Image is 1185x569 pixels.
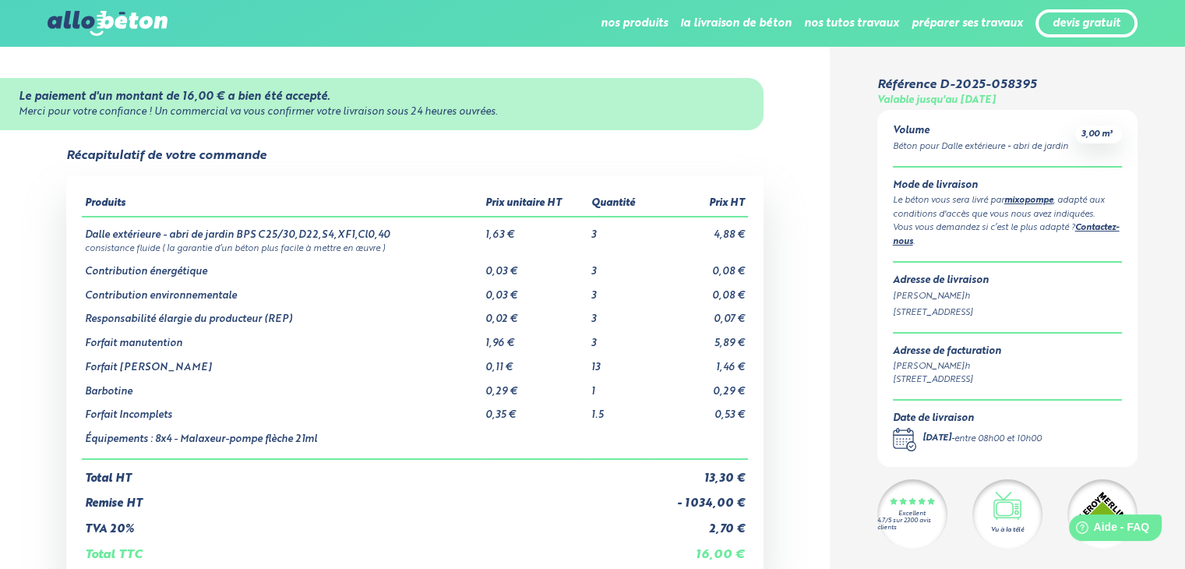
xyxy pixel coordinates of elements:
[82,485,652,511] td: Remise HT
[482,374,588,398] td: 0,29 €
[877,518,947,532] div: 4.7/5 sur 2300 avis clients
[652,254,747,278] td: 0,08 €
[652,374,747,398] td: 0,29 €
[1081,129,1113,140] span: 3,00 m³
[652,398,747,422] td: 0,53 €
[48,11,168,36] img: allobéton
[19,107,745,118] div: Merci pour votre confiance ! Un commercial va vous confirmer votre livraison sous 24 heures ouvrées.
[82,192,481,217] th: Produits
[482,192,588,217] th: Prix unitaire HT
[82,398,481,422] td: Forfait Incomplets
[82,241,747,254] td: consistance fluide ( la garantie d’un béton plus facile à mettre en œuvre )
[588,192,652,217] th: Quantité
[82,278,481,302] td: Contribution environnementale
[893,224,1120,246] a: Contactez-nous
[893,194,1123,221] div: Le béton vous sera livré par , adapté aux conditions d'accès que vous nous avez indiquées.
[893,125,1068,137] div: Volume
[652,217,747,242] td: 4,88 €
[652,326,747,350] td: 5,89 €
[877,78,1036,92] div: Référence D-2025-058395
[893,373,1001,387] div: [STREET_ADDRESS]
[893,306,1123,320] div: [STREET_ADDRESS]
[82,374,481,398] td: Barbotine
[652,511,747,536] td: 2,70 €
[1004,196,1053,205] a: mixopompe
[482,302,588,326] td: 0,02 €
[588,350,652,374] td: 13
[82,217,481,242] td: Dalle extérieure - abri de jardin BPS C25/30,D22,S4,XF1,Cl0,40
[82,350,481,374] td: Forfait [PERSON_NAME]
[82,326,481,350] td: Forfait manutention
[82,422,481,459] td: Équipements : 8x4 - Malaxeur-pompe flèche 21ml
[66,149,266,163] div: Récapitulatif de votre commande
[82,459,652,486] td: Total HT
[893,275,1123,287] div: Adresse de livraison
[954,433,1042,446] div: entre 08h00 et 10h00
[893,346,1001,358] div: Adresse de facturation
[482,278,588,302] td: 0,03 €
[652,535,747,562] td: 16,00 €
[893,360,1001,373] div: [PERSON_NAME]h
[588,374,652,398] td: 1
[652,278,747,302] td: 0,08 €
[482,217,588,242] td: 1,63 €
[652,485,747,511] td: - 1 034,00 €
[893,413,1042,425] div: Date de livraison
[482,398,588,422] td: 0,35 €
[482,326,588,350] td: 1,96 €
[893,221,1123,249] div: Vous vous demandez si c’est le plus adapté ? .
[898,511,926,518] div: Excellent
[588,398,652,422] td: 1.5
[588,254,652,278] td: 3
[82,511,652,536] td: TVA 20%
[82,535,652,562] td: Total TTC
[652,192,747,217] th: Prix HT
[922,433,951,446] div: [DATE]
[652,350,747,374] td: 1,46 €
[804,5,899,42] li: nos tutos travaux
[482,254,588,278] td: 0,03 €
[912,5,1023,42] li: préparer ses travaux
[652,459,747,486] td: 13,30 €
[877,95,996,107] div: Valable jusqu'au [DATE]
[991,525,1024,535] div: Vu à la télé
[680,5,792,42] li: la livraison de béton
[82,254,481,278] td: Contribution énergétique
[588,326,652,350] td: 3
[1053,17,1120,30] a: devis gratuit
[922,433,1042,446] div: -
[893,290,1123,303] div: [PERSON_NAME]h
[588,302,652,326] td: 3
[1046,508,1168,552] iframe: Help widget launcher
[588,278,652,302] td: 3
[601,5,668,42] li: nos produits
[588,217,652,242] td: 3
[893,140,1068,154] div: Béton pour Dalle extérieure - abri de jardin
[19,91,330,102] strong: Le paiement d'un montant de 16,00 € a bien été accepté.
[482,350,588,374] td: 0,11 €
[82,302,481,326] td: Responsabilité élargie du producteur (REP)
[893,180,1123,192] div: Mode de livraison
[652,302,747,326] td: 0,07 €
